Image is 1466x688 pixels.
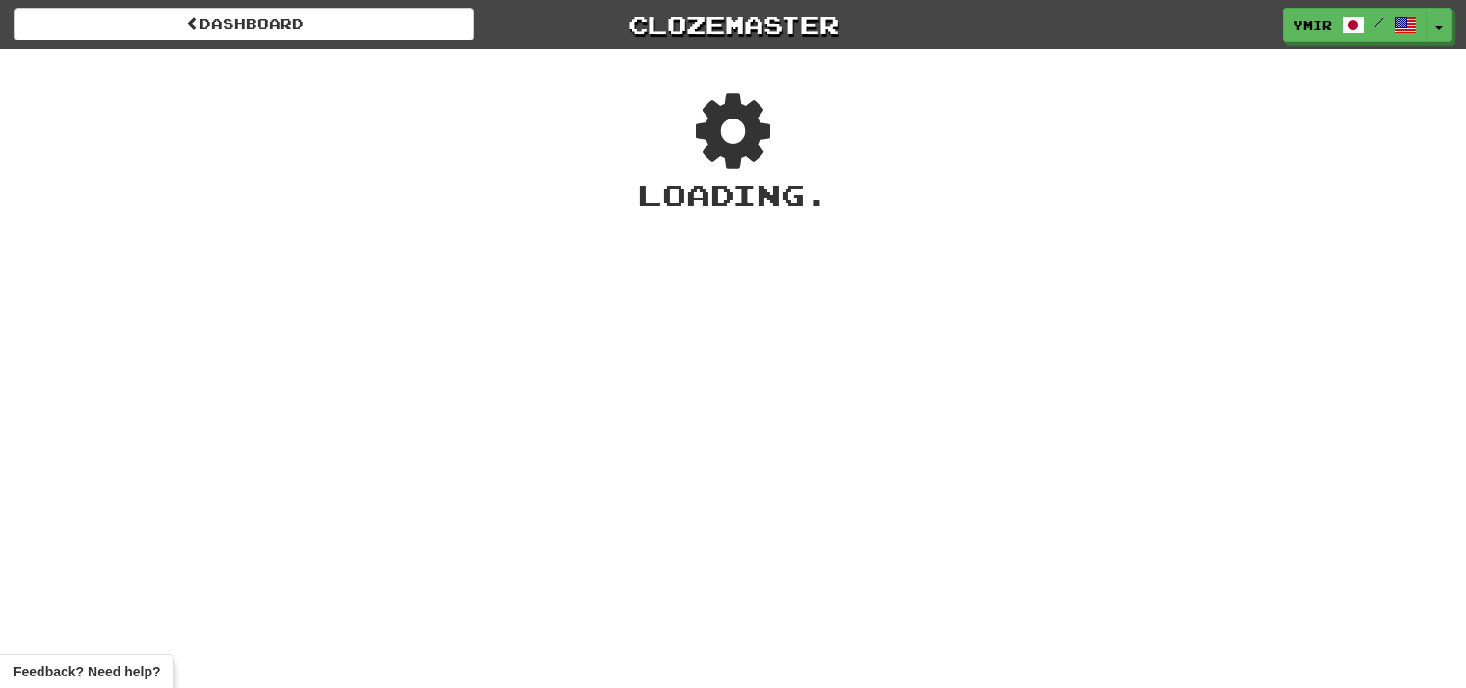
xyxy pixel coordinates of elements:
a: Clozemaster [503,8,963,41]
span: Open feedback widget [13,662,160,681]
a: ymir / [1283,8,1427,42]
a: Dashboard [14,8,474,40]
span: / [1374,15,1384,29]
span: ymir [1293,16,1332,34]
